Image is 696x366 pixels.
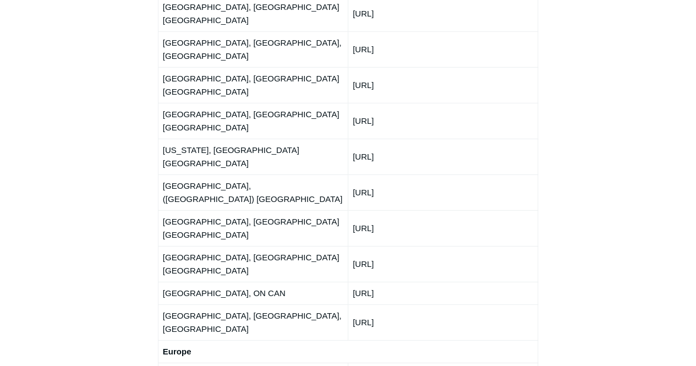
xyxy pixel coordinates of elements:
td: [URL] [348,282,538,304]
td: [GEOGRAPHIC_DATA], [GEOGRAPHIC_DATA] [GEOGRAPHIC_DATA] [158,67,348,103]
td: [GEOGRAPHIC_DATA], [GEOGRAPHIC_DATA] [GEOGRAPHIC_DATA] [158,210,348,246]
td: [URL] [348,31,538,67]
td: [US_STATE], [GEOGRAPHIC_DATA] [GEOGRAPHIC_DATA] [158,139,348,174]
strong: Europe [163,347,191,356]
td: [URL] [348,139,538,174]
td: [URL] [348,67,538,103]
td: [GEOGRAPHIC_DATA], ON CAN [158,282,348,304]
td: [URL] [348,246,538,282]
td: [GEOGRAPHIC_DATA], [GEOGRAPHIC_DATA], [GEOGRAPHIC_DATA] [158,31,348,67]
td: [GEOGRAPHIC_DATA], [GEOGRAPHIC_DATA] [GEOGRAPHIC_DATA] [158,246,348,282]
td: [GEOGRAPHIC_DATA], ([GEOGRAPHIC_DATA]) [GEOGRAPHIC_DATA] [158,174,348,210]
td: [GEOGRAPHIC_DATA], [GEOGRAPHIC_DATA], [GEOGRAPHIC_DATA] [158,304,348,340]
td: [URL] [348,174,538,210]
td: [URL] [348,210,538,246]
td: [URL] [348,103,538,139]
td: [GEOGRAPHIC_DATA], [GEOGRAPHIC_DATA] [GEOGRAPHIC_DATA] [158,103,348,139]
td: [URL] [348,304,538,340]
